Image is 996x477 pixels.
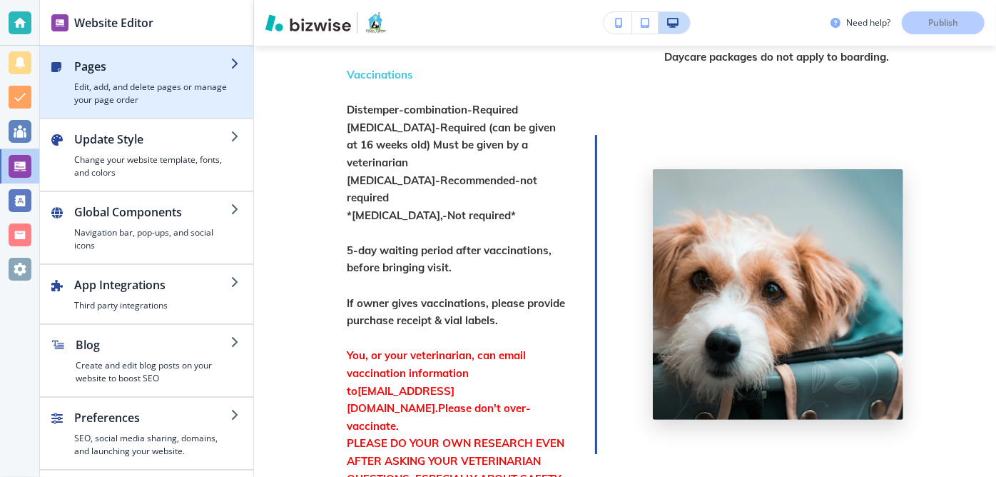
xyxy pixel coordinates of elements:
strong: 5-day waiting period after vaccinations, before bringing visit. [347,243,554,275]
h2: Update Style [74,131,230,148]
img: Photo [653,169,903,420]
h2: Pages [74,58,230,75]
button: BlogCreate and edit blog posts on your website to boost SEO [40,325,253,396]
strong: Daycare packages do not apply to boarding. [664,50,889,64]
button: Global ComponentsNavigation bar, pop-ups, and social icons [40,192,253,263]
h4: Third party integrations [74,299,230,312]
h2: Preferences [74,409,230,426]
strong: Vaccinations [347,68,413,81]
strong: Distemper-combination-Required [347,103,518,116]
strong: *[MEDICAL_DATA],-Not required* [347,209,516,222]
h2: Website Editor [74,14,153,31]
h4: SEO, social media sharing, domains, and launching your website. [74,432,230,458]
strong: If owner gives vaccinations, please provide purchase receipt & vial labels. [347,296,568,328]
button: Update StyleChange your website template, fonts, and colors [40,119,253,191]
h2: Global Components [74,204,230,221]
h2: App Integrations [74,276,230,293]
a: [EMAIL_ADDRESS][DOMAIN_NAME]. [347,384,454,416]
button: App IntegrationsThird party integrations [40,265,253,323]
button: PreferencesSEO, social media sharing, domains, and launching your website. [40,398,253,469]
h2: Blog [76,336,230,353]
h4: Create and edit blog posts on your website to boost SEO [76,359,230,385]
a: Please don't over-vaccinate. [347,401,531,433]
img: Your Logo [364,11,388,34]
strong: [MEDICAL_DATA]-Required (can be given at 16 weeks old) Must be given by a veterinarian [347,121,559,169]
strong: [MEDICAL_DATA]-Recommended-not required [347,174,540,205]
h3: Need help? [846,16,890,29]
strong: You, or your veterinarian, can email vaccination information to [347,348,529,397]
img: editor icon [51,14,68,31]
h4: Navigation bar, pop-ups, and social icons [74,226,230,252]
h4: Edit, add, and delete pages or manage your page order [74,81,230,106]
h4: Change your website template, fonts, and colors [74,154,230,179]
img: Bizwise Logo [265,14,351,31]
button: PagesEdit, add, and delete pages or manage your page order [40,46,253,118]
